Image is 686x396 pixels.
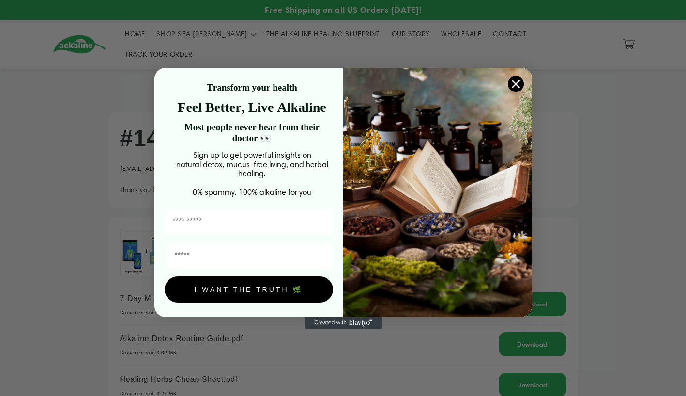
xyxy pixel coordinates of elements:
[165,276,333,303] button: I WANT THE TRUTH 🌿
[305,317,382,329] a: Created with Klaviyo - opens in a new tab
[171,187,333,197] p: 0% spammy. 100% alkaline for you
[184,122,320,143] strong: Most people never hear from their doctor 👀
[343,68,532,317] img: 4a4a186a-b914-4224-87c7-990d8ecc9bca.jpeg
[207,82,297,92] strong: Transform your health
[171,151,333,178] p: Sign up to get powerful insights on natural detox, mucus-free living, and herbal healing.
[167,244,333,268] input: Email
[507,76,524,92] button: Close dialog
[165,209,333,234] input: First Name
[178,100,326,115] strong: Feel Better, Live Alkaline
